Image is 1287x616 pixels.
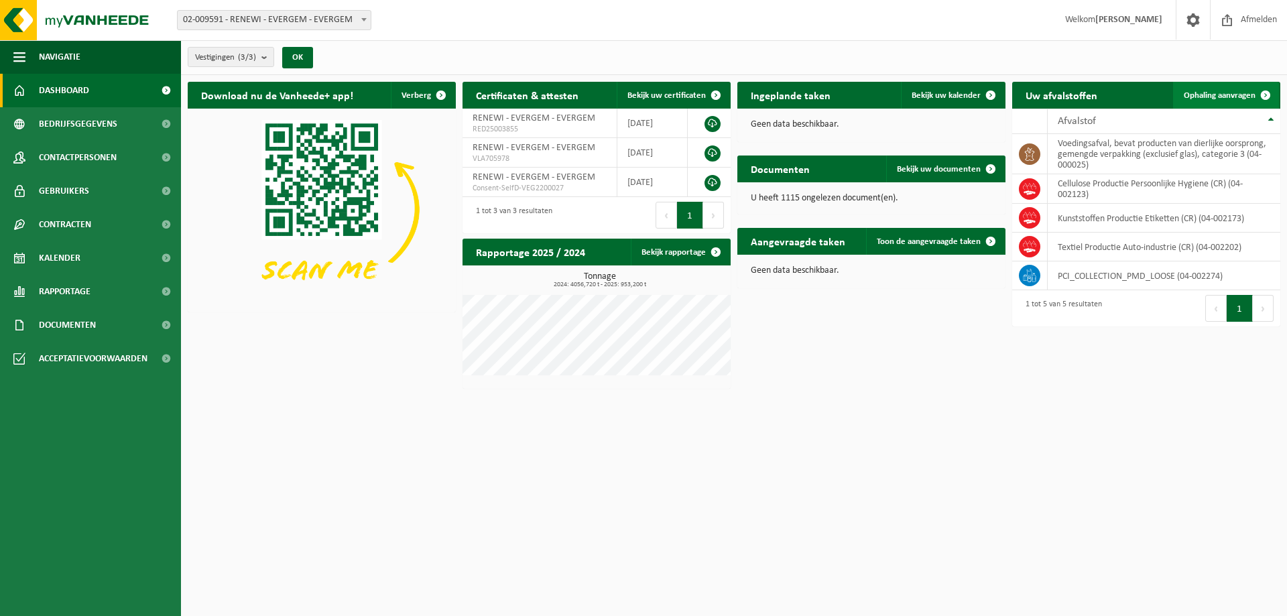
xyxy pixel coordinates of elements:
[39,308,96,342] span: Documenten
[178,11,371,29] span: 02-009591 - RENEWI - EVERGEM - EVERGEM
[1205,295,1227,322] button: Previous
[901,82,1004,109] a: Bekijk uw kalender
[627,91,706,100] span: Bekijk uw certificaten
[1048,134,1280,174] td: voedingsafval, bevat producten van dierlijke oorsprong, gemengde verpakking (exclusief glas), cat...
[1048,233,1280,261] td: Textiel Productie Auto-industrie (CR) (04-002202)
[463,82,592,108] h2: Certificaten & attesten
[703,202,724,229] button: Next
[1184,91,1255,100] span: Ophaling aanvragen
[39,107,117,141] span: Bedrijfsgegevens
[677,202,703,229] button: 1
[473,183,607,194] span: Consent-SelfD-VEG2200027
[737,156,823,182] h2: Documenten
[1253,295,1274,322] button: Next
[473,143,595,153] span: RENEWI - EVERGEM - EVERGEM
[473,113,595,123] span: RENEWI - EVERGEM - EVERGEM
[39,141,117,174] span: Contactpersonen
[282,47,313,68] button: OK
[1058,116,1096,127] span: Afvalstof
[469,200,552,230] div: 1 tot 3 van 3 resultaten
[886,156,1004,182] a: Bekijk uw documenten
[897,165,981,174] span: Bekijk uw documenten
[1095,15,1162,25] strong: [PERSON_NAME]
[469,272,731,288] h3: Tonnage
[188,109,456,310] img: Download de VHEPlus App
[39,342,147,375] span: Acceptatievoorwaarden
[1227,295,1253,322] button: 1
[473,124,607,135] span: RED25003855
[473,153,607,164] span: VLA705978
[39,174,89,208] span: Gebruikers
[39,241,80,275] span: Kalender
[1012,82,1111,108] h2: Uw afvalstoffen
[751,120,992,129] p: Geen data beschikbaar.
[656,202,677,229] button: Previous
[1019,294,1102,323] div: 1 tot 5 van 5 resultaten
[1048,204,1280,233] td: Kunststoffen Productie Etiketten (CR) (04-002173)
[912,91,981,100] span: Bekijk uw kalender
[1173,82,1279,109] a: Ophaling aanvragen
[737,228,859,254] h2: Aangevraagde taken
[617,82,729,109] a: Bekijk uw certificaten
[1048,174,1280,204] td: Cellulose Productie Persoonlijke Hygiene (CR) (04-002123)
[469,282,731,288] span: 2024: 4056,720 t - 2025: 953,200 t
[463,239,599,265] h2: Rapportage 2025 / 2024
[188,82,367,108] h2: Download nu de Vanheede+ app!
[617,168,688,197] td: [DATE]
[866,228,1004,255] a: Toon de aangevraagde taken
[473,172,595,182] span: RENEWI - EVERGEM - EVERGEM
[39,208,91,241] span: Contracten
[195,48,256,68] span: Vestigingen
[391,82,454,109] button: Verberg
[631,239,729,265] a: Bekijk rapportage
[188,47,274,67] button: Vestigingen(3/3)
[39,40,80,74] span: Navigatie
[39,74,89,107] span: Dashboard
[737,82,844,108] h2: Ingeplande taken
[177,10,371,30] span: 02-009591 - RENEWI - EVERGEM - EVERGEM
[402,91,431,100] span: Verberg
[617,109,688,138] td: [DATE]
[877,237,981,246] span: Toon de aangevraagde taken
[39,275,90,308] span: Rapportage
[1048,261,1280,290] td: PCI_COLLECTION_PMD_LOOSE (04-002274)
[751,194,992,203] p: U heeft 1115 ongelezen document(en).
[238,53,256,62] count: (3/3)
[617,138,688,168] td: [DATE]
[751,266,992,275] p: Geen data beschikbaar.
